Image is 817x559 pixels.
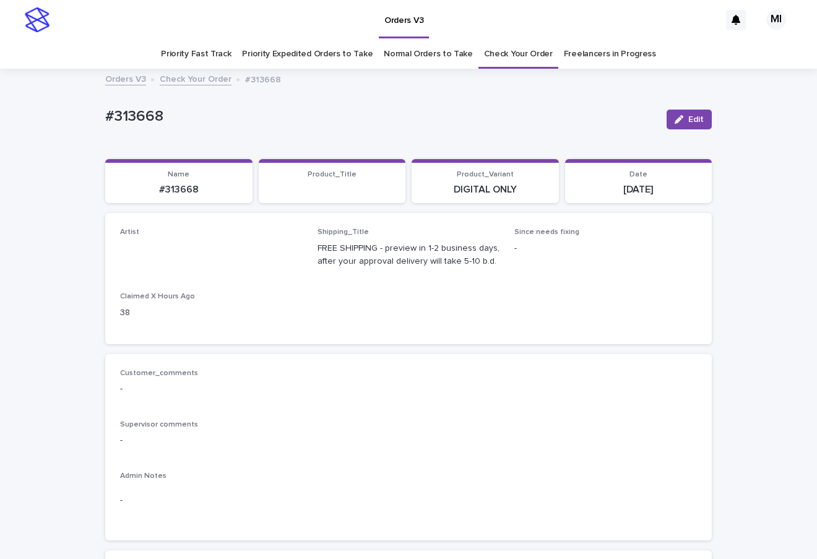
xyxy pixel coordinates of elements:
[573,184,705,196] p: [DATE]
[564,40,656,69] a: Freelancers in Progress
[308,171,357,178] span: Product_Title
[318,242,500,268] p: FREE SHIPPING - preview in 1-2 business days, after your approval delivery will take 5-10 b.d.
[105,71,146,85] a: Orders V3
[120,434,697,447] p: -
[242,40,373,69] a: Priority Expedited Orders to Take
[113,184,245,196] p: #313668
[120,494,697,507] p: -
[160,71,231,85] a: Check Your Order
[25,7,50,32] img: stacker-logo-s-only.png
[766,10,786,30] div: MI
[457,171,514,178] span: Product_Variant
[120,228,139,236] span: Artist
[245,72,281,85] p: #313668
[629,171,647,178] span: Date
[318,228,369,236] span: Shipping_Title
[484,40,553,69] a: Check Your Order
[168,171,189,178] span: Name
[120,293,195,300] span: Claimed X Hours Ago
[120,383,697,396] p: -
[514,242,697,255] p: -
[161,40,231,69] a: Priority Fast Track
[120,421,198,428] span: Supervisor comments
[105,108,657,126] p: #313668
[384,40,473,69] a: Normal Orders to Take
[667,110,712,129] button: Edit
[120,370,198,377] span: Customer_comments
[688,115,704,124] span: Edit
[514,228,579,236] span: Since needs fixing
[419,184,551,196] p: DIGITAL ONLY
[120,472,166,480] span: Admin Notes
[120,306,303,319] p: 38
